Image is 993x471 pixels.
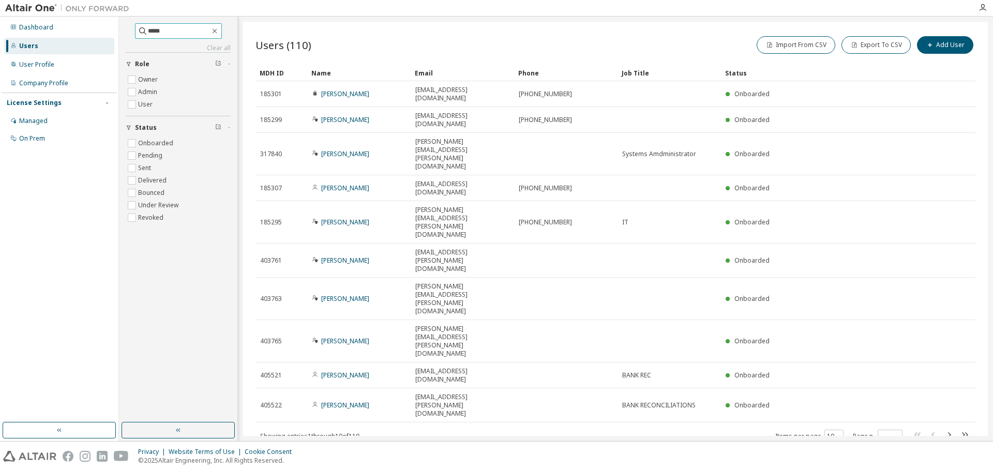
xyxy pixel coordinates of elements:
span: Onboarded [734,149,770,158]
div: License Settings [7,99,62,107]
div: Dashboard [19,23,53,32]
p: © 2025 Altair Engineering, Inc. All Rights Reserved. [138,456,298,465]
span: [PERSON_NAME][EMAIL_ADDRESS][PERSON_NAME][DOMAIN_NAME] [415,282,509,315]
button: 10 [827,432,841,440]
img: youtube.svg [114,451,129,462]
span: [EMAIL_ADDRESS][PERSON_NAME][DOMAIN_NAME] [415,248,509,273]
label: User [138,98,155,111]
div: Email [415,65,510,81]
span: Clear filter [215,124,221,132]
a: [PERSON_NAME] [321,218,369,226]
div: Company Profile [19,79,68,87]
span: Users (110) [255,38,311,52]
span: Status [135,124,157,132]
label: Bounced [138,187,167,199]
span: [PERSON_NAME][EMAIL_ADDRESS][PERSON_NAME][DOMAIN_NAME] [415,138,509,171]
span: Showing entries 1 through 10 of 110 [260,432,359,440]
span: 403763 [260,295,282,303]
span: Onboarded [734,337,770,345]
span: 185295 [260,218,282,226]
label: Delivered [138,174,169,187]
span: Onboarded [734,371,770,379]
div: On Prem [19,134,45,143]
div: MDH ID [260,65,303,81]
button: Status [126,116,231,139]
span: IT [622,218,628,226]
span: Page n. [853,430,902,443]
span: 185307 [260,184,282,192]
a: [PERSON_NAME] [321,184,369,192]
a: [PERSON_NAME] [321,256,369,265]
button: Export To CSV [841,36,911,54]
img: instagram.svg [80,451,91,462]
span: [EMAIL_ADDRESS][DOMAIN_NAME] [415,86,509,102]
span: Onboarded [734,256,770,265]
label: Admin [138,86,159,98]
label: Sent [138,162,153,174]
div: Website Terms of Use [169,448,245,456]
span: [EMAIL_ADDRESS][DOMAIN_NAME] [415,367,509,384]
span: 403765 [260,337,282,345]
span: Clear filter [215,60,221,68]
button: Import From CSV [757,36,835,54]
div: Cookie Consent [245,448,298,456]
span: [PHONE_NUMBER] [519,90,572,98]
span: Onboarded [734,89,770,98]
a: [PERSON_NAME] [321,89,369,98]
span: Onboarded [734,401,770,409]
span: 405521 [260,371,282,379]
span: Onboarded [734,294,770,303]
img: facebook.svg [63,451,73,462]
img: linkedin.svg [97,451,108,462]
span: [EMAIL_ADDRESS][PERSON_NAME][DOMAIN_NAME] [415,393,509,418]
div: Phone [518,65,613,81]
span: [EMAIL_ADDRESS][DOMAIN_NAME] [415,180,509,196]
span: 185299 [260,116,282,124]
span: Onboarded [734,184,770,192]
span: BANK RECONCILIATIONS [622,401,696,409]
span: [PERSON_NAME][EMAIL_ADDRESS][PERSON_NAME][DOMAIN_NAME] [415,206,509,239]
span: 185301 [260,90,282,98]
label: Owner [138,73,160,86]
div: Name [311,65,407,81]
div: User Profile [19,60,54,69]
a: [PERSON_NAME] [321,337,369,345]
button: Role [126,53,231,75]
span: 405522 [260,401,282,409]
span: [PHONE_NUMBER] [519,184,572,192]
span: Role [135,60,149,68]
div: Users [19,42,38,50]
span: Items per page [775,430,844,443]
button: Add User [917,36,973,54]
span: Onboarded [734,218,770,226]
span: [PERSON_NAME][EMAIL_ADDRESS][PERSON_NAME][DOMAIN_NAME] [415,325,509,358]
img: altair_logo.svg [3,451,56,462]
span: [EMAIL_ADDRESS][DOMAIN_NAME] [415,112,509,128]
span: 403761 [260,256,282,265]
span: [PHONE_NUMBER] [519,218,572,226]
a: [PERSON_NAME] [321,149,369,158]
a: [PERSON_NAME] [321,371,369,379]
a: [PERSON_NAME] [321,294,369,303]
div: Job Title [622,65,717,81]
span: Onboarded [734,115,770,124]
span: 317840 [260,150,282,158]
span: BANK REC [622,371,651,379]
a: [PERSON_NAME] [321,401,369,409]
div: Privacy [138,448,169,456]
label: Onboarded [138,137,175,149]
label: Pending [138,149,164,162]
div: Managed [19,117,48,125]
span: [PHONE_NUMBER] [519,116,572,124]
span: Systems Amdministrator [622,150,696,158]
label: Under Review [138,199,180,211]
img: Altair One [5,3,134,13]
div: Status [725,65,922,81]
label: Revoked [138,211,165,224]
a: Clear all [126,44,231,52]
a: [PERSON_NAME] [321,115,369,124]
